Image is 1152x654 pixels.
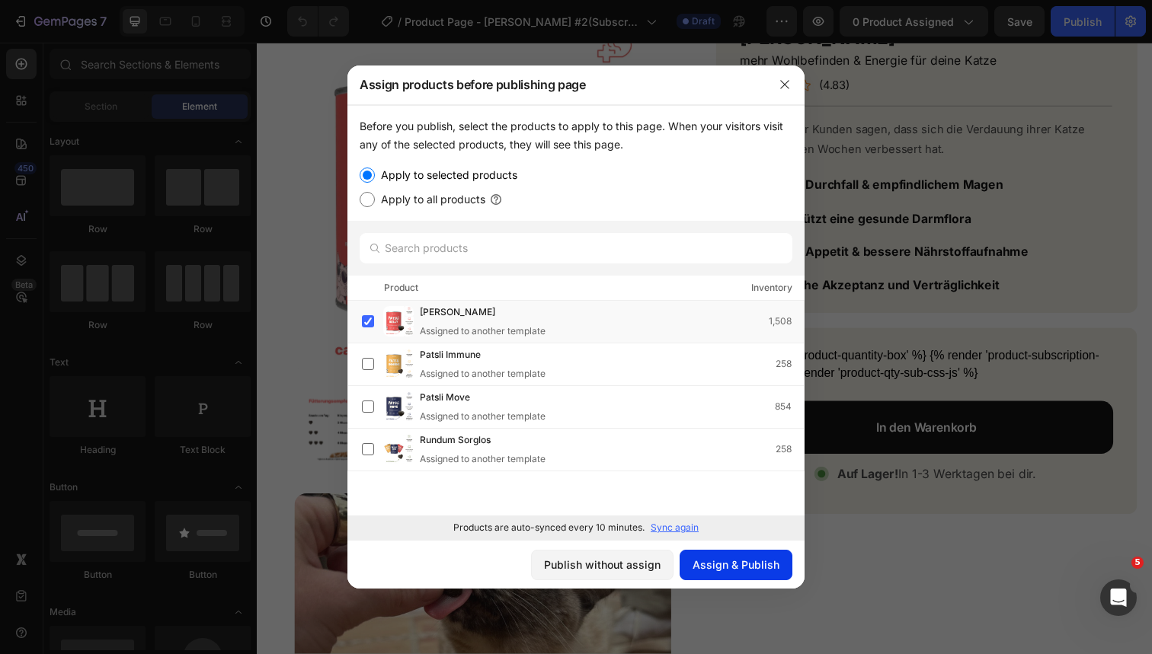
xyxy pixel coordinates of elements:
[593,433,655,448] strong: Auf Lager!
[453,521,645,534] p: Products are auto-synced every 10 minutes.
[383,434,414,464] img: product-img
[384,280,418,295] div: Product
[544,557,661,573] div: Publish without assign
[512,240,758,255] span: Sehr hohe Akzeptanz und Verträglichkeit
[194,358,267,430] img: Patsli Belly - PATSLI
[751,280,792,295] div: Inventory
[776,356,804,372] div: 258
[493,366,875,420] button: In den Warenkorb
[118,358,190,430] img: Patsli Belly - PATSLI
[360,233,792,263] input: Search products
[776,442,804,457] div: 258
[512,172,729,187] span: Unterstützt eine gesunde Darmflora
[512,138,762,153] span: Hilft bei Durchfall & empfindlichem Magen
[420,410,546,423] div: Assigned to another template
[375,190,485,209] label: Apply to all products
[651,521,699,534] p: Sync again
[383,391,414,422] img: product-img
[593,433,796,448] span: In 1-3 Werktagen bei dir.
[1100,579,1137,616] iframe: Intercom live chat
[383,306,414,337] img: product-img
[531,550,674,580] button: Publish without assign
[574,37,605,51] a: (4.83)
[375,166,517,184] label: Apply to selected products
[632,385,735,401] div: In den Warenkorb
[420,367,546,381] div: Assigned to another template
[680,550,792,580] button: Assign & Publish
[491,9,873,28] h2: mehr Wohlbefinden & Energie für deine Katze
[420,390,470,407] span: Patsli Move
[420,305,495,321] span: [PERSON_NAME]
[347,105,805,540] div: />
[420,347,481,364] span: Patsli Immune
[347,358,419,430] img: Patsli Belly - PATSLI
[270,358,343,430] img: Patsli Belly - PATSLI
[693,557,779,573] div: Assign & Publish
[775,399,804,414] div: 854
[42,358,114,430] img: Patsli Belly - PATSLI
[1131,557,1144,569] span: 5
[420,452,546,466] div: Assigned to another template
[493,311,875,347] div: {% render 'product-quantity-box' %} {% render 'product-subscription-box' %} {% render 'product-qt...
[493,81,845,116] span: 95% unserer Kunden sagen, dass sich die Verdauung ihrer Katze nach wenigen Wochen verbessert hat.
[360,117,792,154] div: Before you publish, select the products to apply to this page. When your visitors visit any of th...
[512,206,788,221] span: Fördert Appetit & bessere Nährstoffaufnahme
[420,324,546,338] div: Assigned to another template
[347,65,765,104] div: Assign products before publishing page
[383,349,414,379] img: product-img
[769,314,804,329] div: 1,508
[420,432,491,449] span: Rundum Sorglos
